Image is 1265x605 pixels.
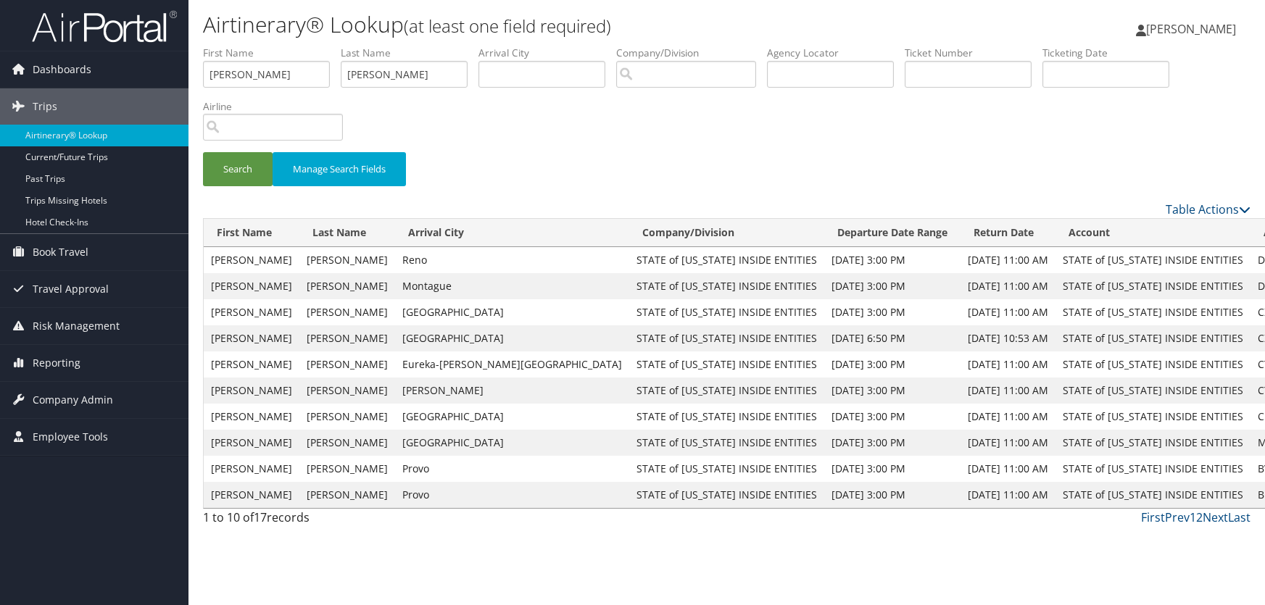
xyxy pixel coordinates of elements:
th: Return Date: activate to sort column ascending [961,219,1055,247]
a: 1 [1190,509,1196,525]
td: [PERSON_NAME] [299,482,395,508]
td: [PERSON_NAME] [299,273,395,299]
label: First Name [203,46,341,60]
td: [DATE] 3:00 PM [824,482,961,508]
td: [PERSON_NAME] [299,351,395,377]
span: Trips [33,88,57,125]
span: Travel Approval [33,271,109,307]
td: [PERSON_NAME] [204,377,299,404]
td: [DATE] 11:00 AM [961,430,1055,456]
td: STATE of [US_STATE] INSIDE ENTITIES [1055,430,1251,456]
td: [DATE] 11:00 AM [961,247,1055,273]
td: [DATE] 11:00 AM [961,273,1055,299]
td: [GEOGRAPHIC_DATA] [395,325,629,351]
td: [PERSON_NAME] [299,299,395,325]
td: STATE of [US_STATE] INSIDE ENTITIES [629,351,824,377]
td: [PERSON_NAME] [299,404,395,430]
td: [DATE] 3:00 PM [824,404,961,430]
small: (at least one field required) [404,14,611,38]
a: Last [1228,509,1251,525]
span: Book Travel [33,234,88,270]
label: Ticket Number [905,46,1042,60]
td: STATE of [US_STATE] INSIDE ENTITIES [1055,273,1251,299]
td: [DATE] 3:00 PM [824,430,961,456]
button: Search [203,152,273,186]
td: Reno [395,247,629,273]
td: [PERSON_NAME] [204,325,299,351]
td: STATE of [US_STATE] INSIDE ENTITIES [629,247,824,273]
td: [PERSON_NAME] [299,377,395,404]
span: Company Admin [33,382,113,418]
td: [DATE] 3:00 PM [824,351,961,377]
td: Provo [395,456,629,482]
td: [GEOGRAPHIC_DATA] [395,299,629,325]
h1: Airtinerary® Lookup [203,9,901,40]
td: [PERSON_NAME] [204,299,299,325]
td: [PERSON_NAME] [204,456,299,482]
td: STATE of [US_STATE] INSIDE ENTITIES [629,273,824,299]
th: First Name: activate to sort column ascending [204,219,299,247]
td: STATE of [US_STATE] INSIDE ENTITIES [629,299,824,325]
td: STATE of [US_STATE] INSIDE ENTITIES [1055,377,1251,404]
th: Arrival City: activate to sort column ascending [395,219,629,247]
div: 1 to 10 of records [203,509,449,533]
img: airportal-logo.png [32,9,177,43]
td: [DATE] 3:00 PM [824,377,961,404]
td: STATE of [US_STATE] INSIDE ENTITIES [1055,482,1251,508]
button: Manage Search Fields [273,152,406,186]
th: Last Name: activate to sort column ascending [299,219,395,247]
td: [DATE] 11:00 AM [961,299,1055,325]
td: [GEOGRAPHIC_DATA] [395,430,629,456]
th: Company/Division [629,219,824,247]
label: Last Name [341,46,478,60]
td: STATE of [US_STATE] INSIDE ENTITIES [629,482,824,508]
td: [DATE] 11:00 AM [961,456,1055,482]
td: STATE of [US_STATE] INSIDE ENTITIES [629,456,824,482]
span: Risk Management [33,308,120,344]
label: Agency Locator [767,46,905,60]
td: [DATE] 11:00 AM [961,351,1055,377]
td: [PERSON_NAME] [204,273,299,299]
td: [DATE] 10:53 AM [961,325,1055,351]
td: Montague [395,273,629,299]
td: [PERSON_NAME] [299,456,395,482]
span: Dashboards [33,51,91,88]
a: Table Actions [1166,201,1251,217]
td: [PERSON_NAME] [204,247,299,273]
td: STATE of [US_STATE] INSIDE ENTITIES [1055,325,1251,351]
th: Departure Date Range: activate to sort column ascending [824,219,961,247]
td: [GEOGRAPHIC_DATA] [395,404,629,430]
td: [PERSON_NAME] [204,351,299,377]
td: [DATE] 3:00 PM [824,299,961,325]
td: STATE of [US_STATE] INSIDE ENTITIES [1055,404,1251,430]
td: STATE of [US_STATE] INSIDE ENTITIES [629,325,824,351]
a: [PERSON_NAME] [1136,7,1251,51]
td: STATE of [US_STATE] INSIDE ENTITIES [1055,247,1251,273]
td: Provo [395,482,629,508]
span: Reporting [33,345,80,381]
td: [PERSON_NAME] [299,247,395,273]
label: Arrival City [478,46,616,60]
td: [PERSON_NAME] [299,430,395,456]
a: First [1141,509,1165,525]
td: [PERSON_NAME] [204,430,299,456]
a: Next [1203,509,1228,525]
td: [DATE] 3:00 PM [824,273,961,299]
td: STATE of [US_STATE] INSIDE ENTITIES [629,404,824,430]
td: Eureka-[PERSON_NAME][GEOGRAPHIC_DATA] [395,351,629,377]
td: STATE of [US_STATE] INSIDE ENTITIES [1055,351,1251,377]
label: Company/Division [616,46,767,60]
a: Prev [1165,509,1190,525]
td: STATE of [US_STATE] INSIDE ENTITIES [1055,299,1251,325]
td: [DATE] 11:00 AM [961,482,1055,508]
span: Employee Tools [33,419,108,455]
td: [PERSON_NAME] [204,482,299,508]
label: Ticketing Date [1042,46,1180,60]
td: STATE of [US_STATE] INSIDE ENTITIES [1055,456,1251,482]
span: 17 [254,509,267,525]
td: [PERSON_NAME] [204,404,299,430]
td: STATE of [US_STATE] INSIDE ENTITIES [629,430,824,456]
td: [DATE] 11:00 AM [961,377,1055,404]
td: STATE of [US_STATE] INSIDE ENTITIES [629,377,824,404]
td: [DATE] 11:00 AM [961,404,1055,430]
